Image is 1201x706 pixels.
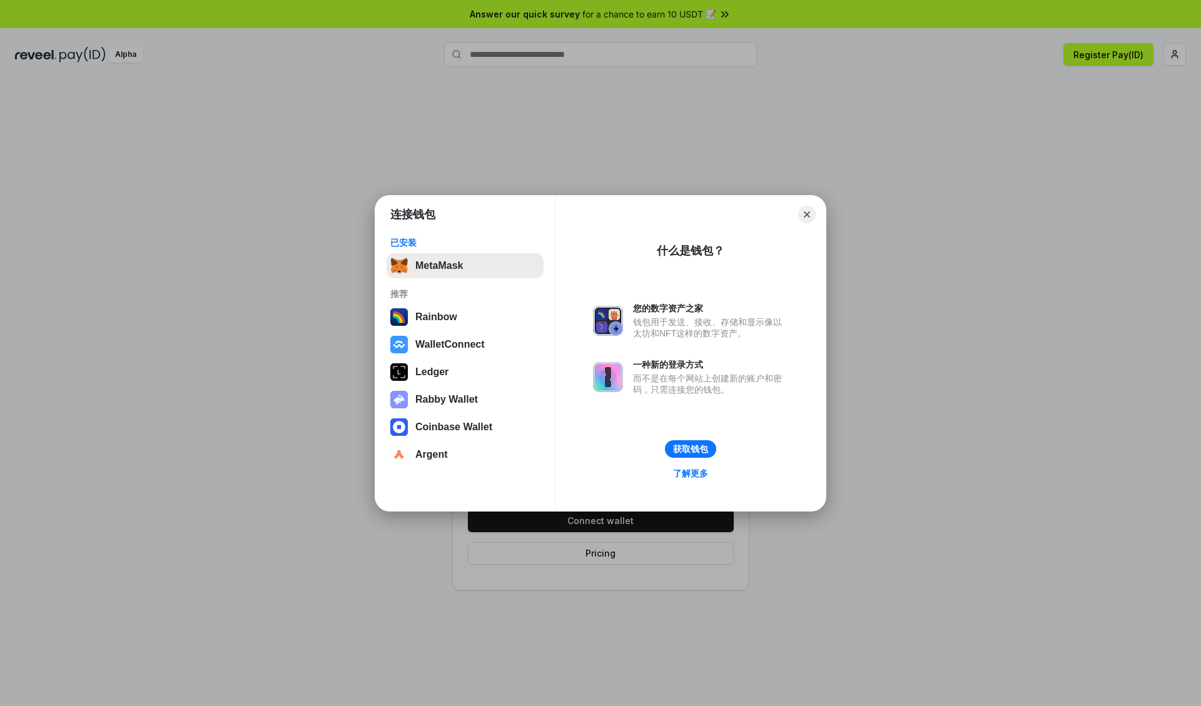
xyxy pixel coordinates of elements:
[387,305,544,330] button: Rainbow
[390,288,540,300] div: 推荐
[798,206,816,223] button: Close
[593,362,623,392] img: svg+xml,%3Csvg%20xmlns%3D%22http%3A%2F%2Fwww.w3.org%2F2000%2Fsvg%22%20fill%3D%22none%22%20viewBox...
[390,363,408,381] img: svg+xml,%3Csvg%20xmlns%3D%22http%3A%2F%2Fwww.w3.org%2F2000%2Fsvg%22%20width%3D%2228%22%20height%3...
[390,237,540,248] div: 已安装
[415,449,448,460] div: Argent
[665,440,716,458] button: 获取钱包
[415,339,485,350] div: WalletConnect
[415,311,457,323] div: Rainbow
[387,360,544,385] button: Ledger
[390,257,408,275] img: svg+xml,%3Csvg%20fill%3D%22none%22%20height%3D%2233%22%20viewBox%3D%220%200%2035%2033%22%20width%...
[657,243,724,258] div: 什么是钱包？
[673,468,708,479] div: 了解更多
[387,415,544,440] button: Coinbase Wallet
[390,207,435,222] h1: 连接钱包
[390,446,408,463] img: svg+xml,%3Csvg%20width%3D%2228%22%20height%3D%2228%22%20viewBox%3D%220%200%2028%2028%22%20fill%3D...
[633,359,788,370] div: 一种新的登录方式
[633,316,788,339] div: 钱包用于发送、接收、存储和显示像以太坊和NFT这样的数字资产。
[415,421,492,433] div: Coinbase Wallet
[673,443,708,455] div: 获取钱包
[390,418,408,436] img: svg+xml,%3Csvg%20width%3D%2228%22%20height%3D%2228%22%20viewBox%3D%220%200%2028%2028%22%20fill%3D...
[666,465,716,482] a: 了解更多
[415,366,448,378] div: Ledger
[390,391,408,408] img: svg+xml,%3Csvg%20xmlns%3D%22http%3A%2F%2Fwww.w3.org%2F2000%2Fsvg%22%20fill%3D%22none%22%20viewBox...
[390,336,408,353] img: svg+xml,%3Csvg%20width%3D%2228%22%20height%3D%2228%22%20viewBox%3D%220%200%2028%2028%22%20fill%3D...
[633,373,788,395] div: 而不是在每个网站上创建新的账户和密码，只需连接您的钱包。
[387,253,544,278] button: MetaMask
[387,442,544,467] button: Argent
[390,308,408,326] img: svg+xml,%3Csvg%20width%3D%22120%22%20height%3D%22120%22%20viewBox%3D%220%200%20120%20120%22%20fil...
[633,303,788,314] div: 您的数字资产之家
[415,260,463,271] div: MetaMask
[593,306,623,336] img: svg+xml,%3Csvg%20xmlns%3D%22http%3A%2F%2Fwww.w3.org%2F2000%2Fsvg%22%20fill%3D%22none%22%20viewBox...
[415,394,478,405] div: Rabby Wallet
[387,387,544,412] button: Rabby Wallet
[387,332,544,357] button: WalletConnect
